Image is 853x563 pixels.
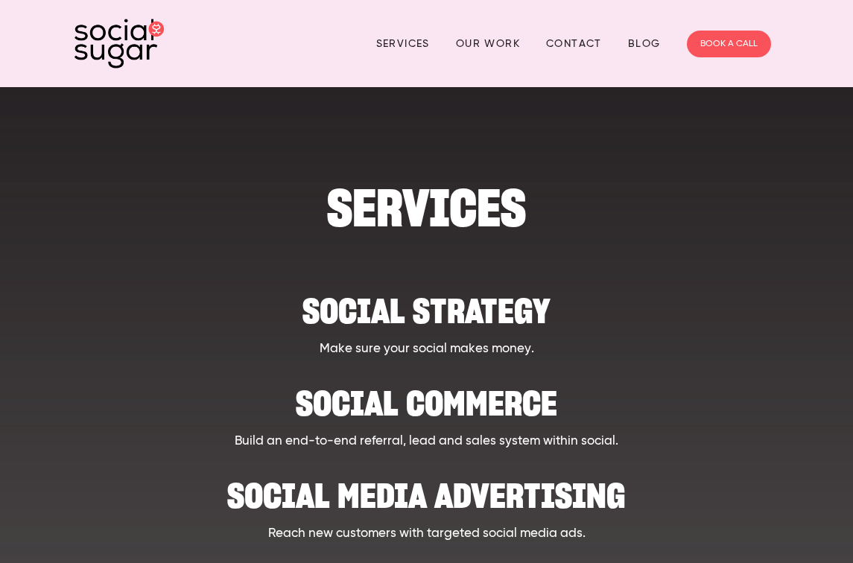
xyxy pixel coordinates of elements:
a: Services [376,32,430,55]
a: Social Commerce Build an end-to-end referral, lead and sales system within social. [123,373,729,451]
img: SocialSugar [74,19,164,69]
a: Our Work [456,32,520,55]
a: Blog [628,32,661,55]
a: BOOK A CALL [687,31,771,57]
a: Social Media Advertising Reach new customers with targeted social media ads. [123,465,729,543]
a: Social strategy Make sure your social makes money. [123,281,729,358]
h2: Social Commerce [123,373,729,419]
p: Build an end-to-end referral, lead and sales system within social. [123,432,729,451]
h2: Social Media Advertising [123,465,729,511]
p: Reach new customers with targeted social media ads. [123,524,729,544]
h1: SERVICES [123,185,729,231]
a: Contact [546,32,602,55]
p: Make sure your social makes money. [123,340,729,359]
h2: Social strategy [123,281,729,326]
